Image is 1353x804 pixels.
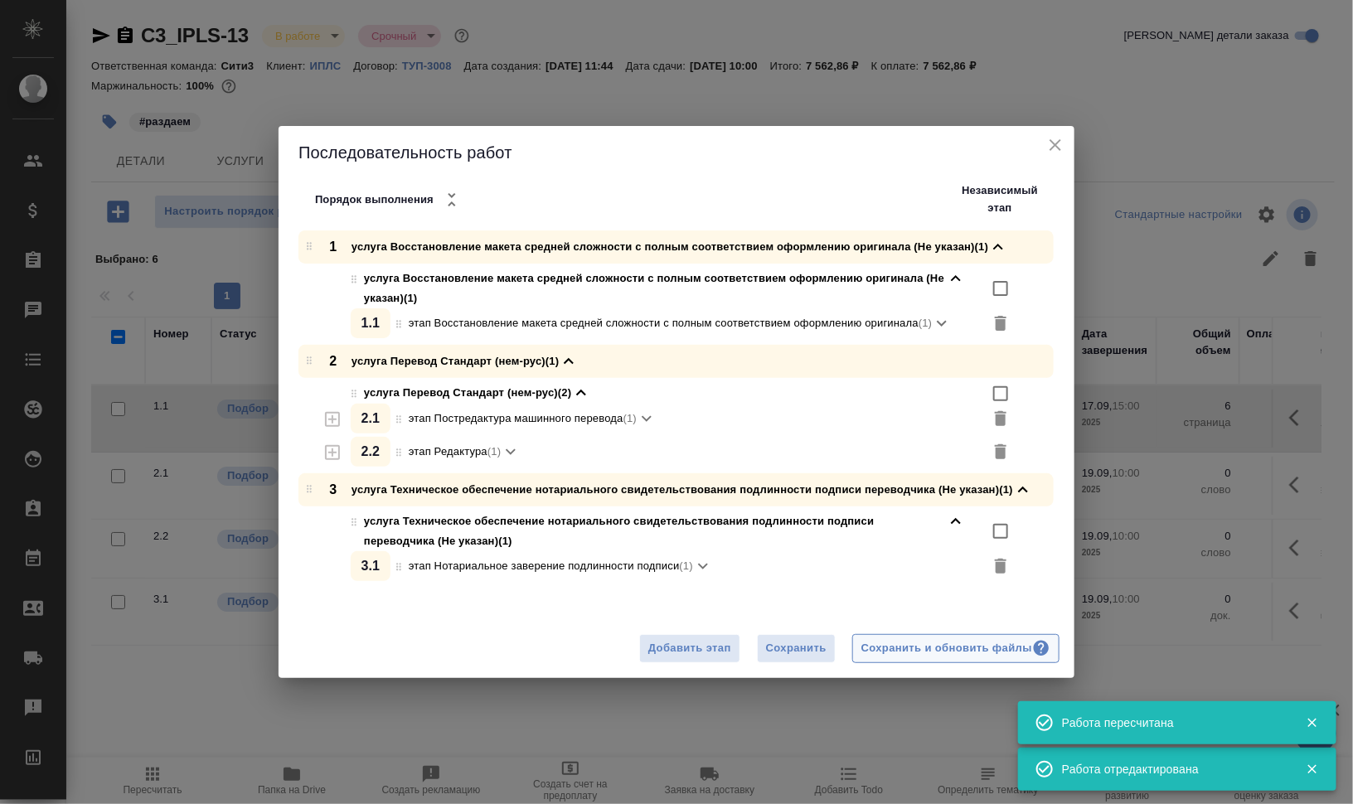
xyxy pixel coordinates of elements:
[438,186,466,214] button: Свернуть все услуги
[409,442,487,462] p: этап Редактура
[323,480,343,500] p: 3
[323,480,1033,500] div: услуга Техническое обеспечение нотариального свидетельствования подлинности подписи переводчика (...
[1295,715,1329,730] button: Закрыть
[757,634,836,663] button: Сохранить
[639,634,740,663] button: Добавить этап
[351,308,390,338] div: 1 . 1
[409,442,521,462] div: (1)
[364,383,591,403] div: услуга Перевод Стандарт (нем-рус) (2)
[351,551,390,581] div: 3 . 1
[323,351,579,371] div: услуга Перевод Стандарт (нем-рус) (1)
[409,313,919,333] p: этап Восстановление макета средней сложности с полным соответствием оформлению оригинала
[351,437,390,467] div: 2 . 2
[364,511,966,551] div: услуга Техническое обеспечение нотариального свидетельствования подлинности подписи переводчика (...
[962,182,1038,217] p: Независимый этап
[852,634,1060,663] button: Сохранить и обновить файлы
[648,639,731,658] span: Добавить этап
[861,639,1050,658] div: Сохранить и обновить файлы
[409,409,657,429] div: (1)
[315,191,434,209] p: Порядок выполнения
[323,351,343,371] p: 2
[409,556,713,576] div: (1)
[298,139,1055,217] h2: Последовательность работ
[1043,133,1068,157] button: close
[322,404,342,435] button: Выделить в отдельный этап
[1295,762,1329,777] button: Закрыть
[323,237,1008,257] div: услуга Восстановление макета средней сложности с полным соответствием оформлению оригинала (Не ук...
[351,404,390,433] div: 2 . 1
[322,437,342,468] button: Выделить в отдельный этап
[1062,761,1281,777] div: Работа отредактирована
[766,639,827,658] span: Сохранить
[364,269,966,308] div: услуга Восстановление макета средней сложности с полным соответствием оформлению оригинала (Не ук...
[409,313,953,333] div: (1)
[409,556,680,576] p: этап Нотариальное заверение подлинности подписи
[1062,714,1281,731] div: Работа пересчитана
[323,237,343,257] p: 1
[409,409,623,429] p: этап Постредактура машинного перевода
